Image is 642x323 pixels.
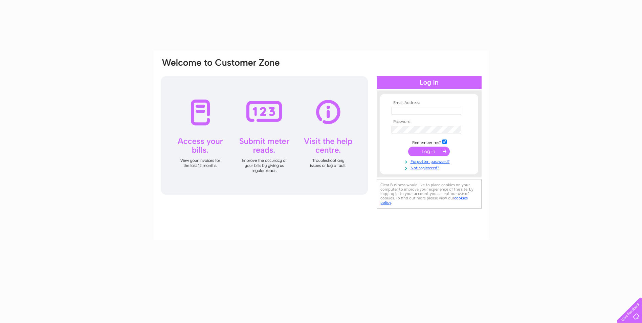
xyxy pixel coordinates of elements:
[392,158,468,164] a: Forgotten password?
[390,120,468,124] th: Password:
[390,101,468,105] th: Email Address:
[380,196,468,205] a: cookies policy
[390,138,468,145] td: Remember me?
[408,147,450,156] input: Submit
[377,179,482,209] div: Clear Business would like to place cookies on your computer to improve your experience of the sit...
[392,164,468,171] a: Not registered?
